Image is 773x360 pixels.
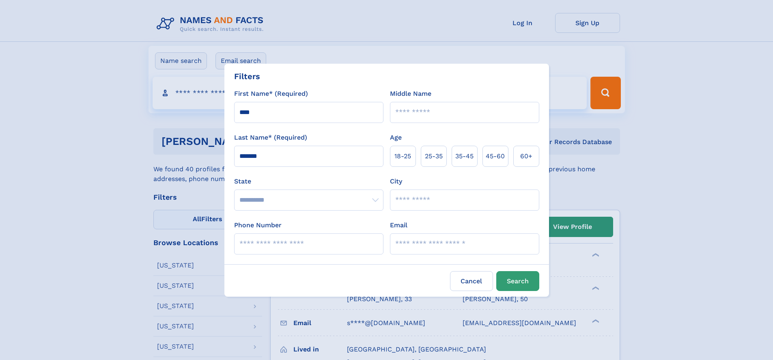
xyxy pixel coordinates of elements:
[455,151,474,161] span: 35‑45
[234,220,282,230] label: Phone Number
[520,151,532,161] span: 60+
[390,89,431,99] label: Middle Name
[496,271,539,291] button: Search
[390,220,407,230] label: Email
[234,177,383,186] label: State
[486,151,505,161] span: 45‑60
[425,151,443,161] span: 25‑35
[390,133,402,142] label: Age
[234,70,260,82] div: Filters
[234,89,308,99] label: First Name* (Required)
[450,271,493,291] label: Cancel
[394,151,411,161] span: 18‑25
[234,133,307,142] label: Last Name* (Required)
[390,177,402,186] label: City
